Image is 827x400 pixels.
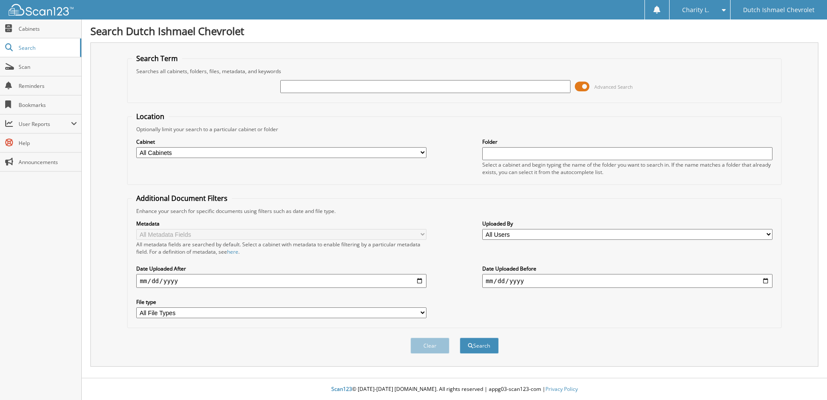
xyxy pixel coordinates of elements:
span: Search [19,44,76,52]
legend: Search Term [132,54,182,63]
legend: Additional Document Filters [132,194,232,203]
div: All metadata fields are searched by default. Select a cabinet with metadata to enable filtering b... [136,241,426,255]
span: Help [19,139,77,147]
span: User Reports [19,120,71,128]
div: Searches all cabinets, folders, files, metadata, and keywords [132,68,777,75]
label: Cabinet [136,138,426,145]
div: Select a cabinet and begin typing the name of the folder you want to search in. If the name match... [482,161,773,176]
input: end [482,274,773,288]
span: Dutch Ishmael Chevrolet [743,7,814,13]
button: Clear [410,338,449,354]
a: Privacy Policy [545,385,578,393]
span: Scan [19,63,77,71]
img: scan123-logo-white.svg [9,4,74,16]
span: Reminders [19,82,77,90]
label: File type [136,298,426,306]
div: Enhance your search for specific documents using filters such as date and file type. [132,207,777,215]
div: Optionally limit your search to a particular cabinet or folder [132,126,777,133]
legend: Location [132,112,169,121]
iframe: Chat Widget [784,358,827,400]
h1: Search Dutch Ishmael Chevrolet [90,24,818,38]
div: © [DATE]-[DATE] [DOMAIN_NAME]. All rights reserved | appg03-scan123-com | [82,379,827,400]
button: Search [460,338,499,354]
span: Charity L. [682,7,709,13]
span: Bookmarks [19,101,77,109]
span: Advanced Search [594,84,633,90]
span: Announcements [19,158,77,166]
label: Date Uploaded Before [482,265,773,272]
a: here [227,248,238,255]
input: start [136,274,426,288]
label: Date Uploaded After [136,265,426,272]
span: Scan123 [331,385,352,393]
span: Cabinets [19,25,77,32]
label: Uploaded By [482,220,773,227]
label: Folder [482,138,773,145]
label: Metadata [136,220,426,227]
